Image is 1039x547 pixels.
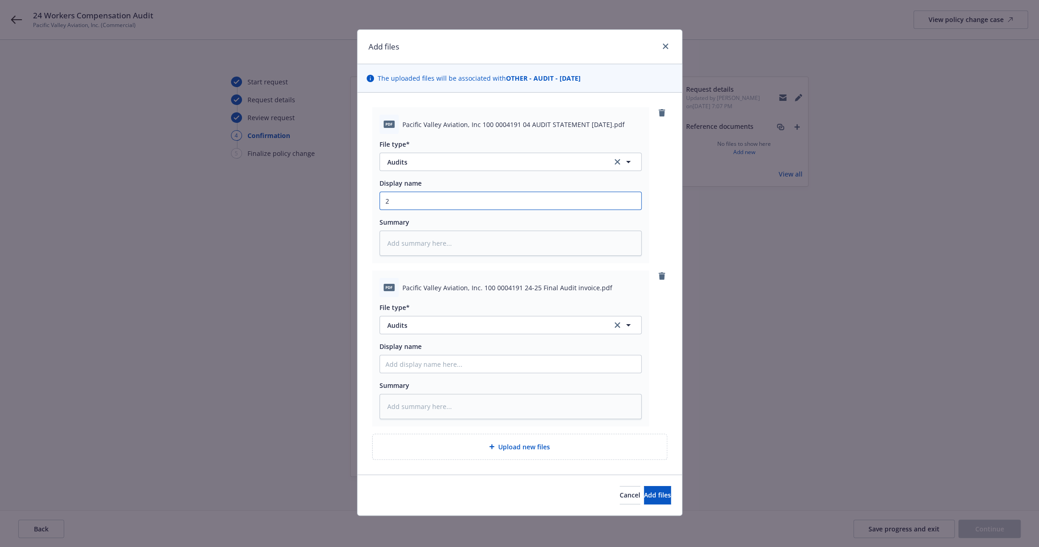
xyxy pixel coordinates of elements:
div: Upload new files [372,434,667,460]
a: remove [656,271,667,282]
span: Cancel [620,491,640,499]
input: Add display name here... [380,355,641,373]
a: remove [656,107,667,118]
span: Pacific Valley Aviation, Inc. 100 0004191 24-25 Final Audit invoice.pdf [402,283,612,293]
strong: OTHER - AUDIT - [DATE] [506,74,581,83]
span: File type* [379,303,410,312]
button: Add files [644,486,671,504]
span: Summary [379,381,409,390]
h1: Add files [368,41,399,53]
span: Pacific Valley Aviation, Inc 100 0004191 04 AUDIT STATEMENT [DATE].pdf [402,120,625,129]
span: Display name [379,342,422,351]
input: Add display name here... [380,192,641,210]
a: close [660,41,671,52]
span: Summary [379,218,409,227]
a: clear selection [612,320,623,331]
span: Display name [379,179,422,188]
span: Audits [387,320,599,330]
span: The uploaded files will be associated with [378,73,581,83]
button: Auditsclear selection [379,316,642,334]
span: Add files [644,491,671,499]
a: clear selection [612,156,623,167]
span: Upload new files [498,442,550,452]
button: Cancel [620,486,640,504]
button: Auditsclear selection [379,153,642,171]
span: Audits [387,157,599,167]
span: pdf [384,284,395,291]
span: File type* [379,140,410,149]
span: pdf [384,121,395,127]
